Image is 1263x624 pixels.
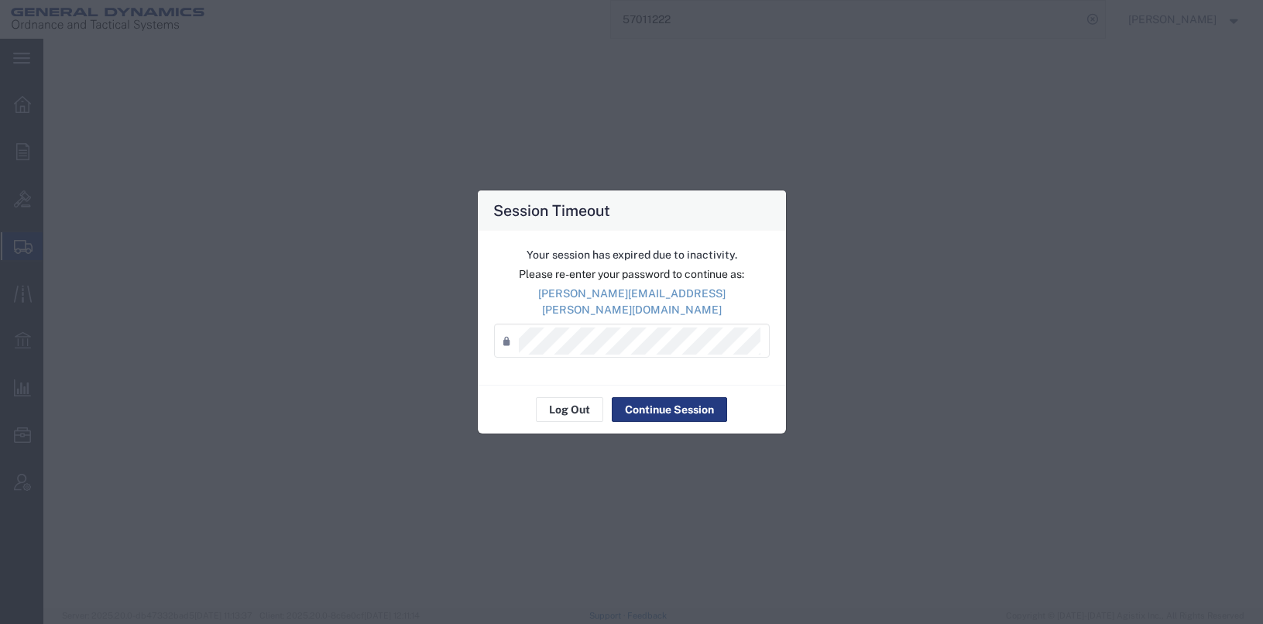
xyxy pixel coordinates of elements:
[494,286,770,318] p: [PERSON_NAME][EMAIL_ADDRESS][PERSON_NAME][DOMAIN_NAME]
[494,247,770,263] p: Your session has expired due to inactivity.
[536,397,603,422] button: Log Out
[493,199,610,221] h4: Session Timeout
[612,397,727,422] button: Continue Session
[494,266,770,283] p: Please re-enter your password to continue as:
